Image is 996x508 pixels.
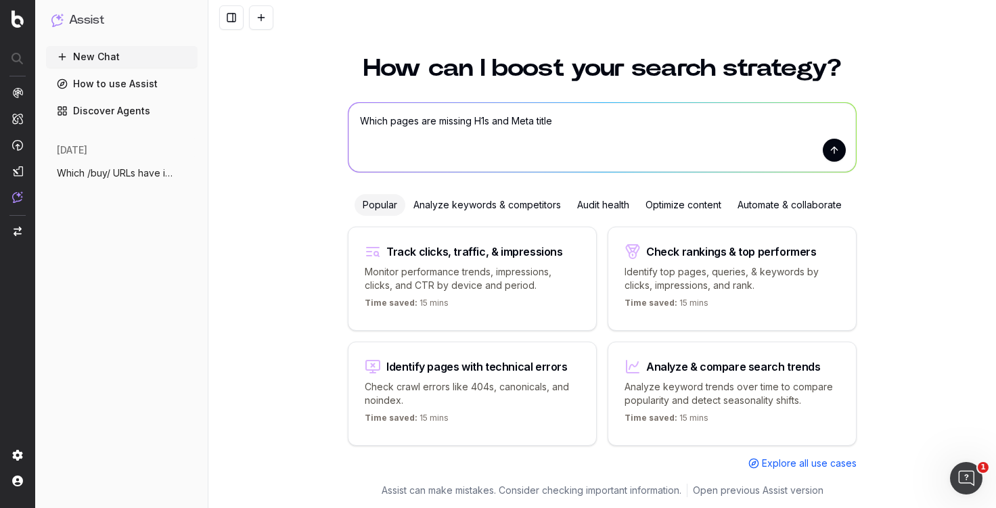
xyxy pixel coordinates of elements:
[46,162,198,184] button: Which /buy/ URLs have improved and decli
[355,194,405,216] div: Popular
[950,462,982,494] iframe: Intercom live chat
[625,265,840,292] p: Identify top pages, queries, & keywords by clicks, impressions, and rank.
[12,191,23,203] img: Assist
[386,361,568,372] div: Identify pages with technical errors
[386,246,563,257] div: Track clicks, traffic, & impressions
[625,298,677,308] span: Time saved:
[14,227,22,236] img: Switch project
[69,11,104,30] h1: Assist
[646,361,821,372] div: Analyze & compare search trends
[365,380,580,407] p: Check crawl errors like 404s, canonicals, and noindex.
[625,413,677,423] span: Time saved:
[693,484,823,497] a: Open previous Assist version
[625,298,708,314] p: 15 mins
[365,413,417,423] span: Time saved:
[46,46,198,68] button: New Chat
[646,246,817,257] div: Check rankings & top performers
[46,73,198,95] a: How to use Assist
[57,166,176,180] span: Which /buy/ URLs have improved and decli
[12,166,23,177] img: Studio
[12,476,23,486] img: My account
[729,194,850,216] div: Automate & collaborate
[12,113,23,124] img: Intelligence
[382,484,681,497] p: Assist can make mistakes. Consider checking important information.
[625,380,840,407] p: Analyze keyword trends over time to compare popularity and detect seasonality shifts.
[365,413,449,429] p: 15 mins
[46,100,198,122] a: Discover Agents
[348,56,857,80] h1: How can I boost your search strategy?
[637,194,729,216] div: Optimize content
[348,103,856,172] textarea: Which pages are missing H1s and Meta tit
[625,413,708,429] p: 15 mins
[51,11,192,30] button: Assist
[365,265,580,292] p: Monitor performance trends, impressions, clicks, and CTR by device and period.
[365,298,417,308] span: Time saved:
[978,462,989,473] span: 1
[365,298,449,314] p: 15 mins
[57,143,87,157] span: [DATE]
[12,139,23,151] img: Activation
[748,457,857,470] a: Explore all use cases
[762,457,857,470] span: Explore all use cases
[12,450,23,461] img: Setting
[405,194,569,216] div: Analyze keywords & competitors
[51,14,64,26] img: Assist
[12,87,23,98] img: Analytics
[569,194,637,216] div: Audit health
[12,10,24,28] img: Botify logo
